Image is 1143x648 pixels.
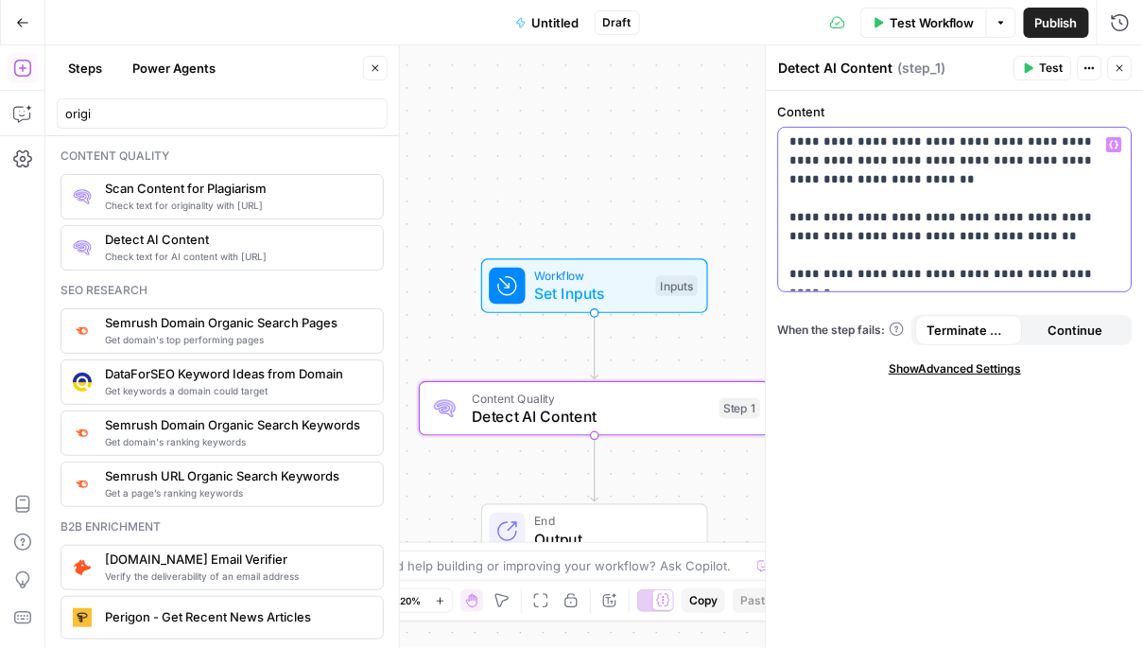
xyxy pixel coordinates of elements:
[105,383,368,398] span: Get keywords a domain could target
[472,405,710,428] span: Detect AI Content
[73,425,92,441] img: p4kt2d9mz0di8532fmfgvfq6uqa0
[591,435,597,501] g: Edge from step_1 to end
[121,53,227,83] button: Power Agents
[73,558,92,577] img: pldo0csms1a1dhwc6q9p59if9iaj
[534,528,688,551] span: Output
[61,148,384,165] div: Content quality
[778,322,905,339] a: When the step fails:
[395,593,422,608] span: 120%
[73,238,92,257] img: 0h7jksvol0o4df2od7a04ivbg1s0
[105,230,368,249] span: Detect AI Content
[1040,60,1064,77] span: Test
[105,332,368,347] span: Get domain's top performing pages
[890,13,975,32] span: Test Workflow
[1014,56,1072,80] button: Test
[689,592,718,609] span: Copy
[898,59,946,78] span: ( step_1 )
[534,267,647,285] span: Workflow
[472,389,710,407] span: Content Quality
[733,588,779,613] button: Paste
[73,187,92,206] img: g05n0ak81hcbx2skfcsf7zupj8nr
[532,13,580,32] span: Untitled
[927,321,1012,340] span: Terminate Workflow
[779,59,893,78] textarea: Detect AI Content
[105,415,368,434] span: Semrush Domain Organic Search Keywords
[889,360,1021,377] span: Show Advanced Settings
[778,102,1133,121] label: Content
[105,466,368,485] span: Semrush URL Organic Search Keywords
[504,8,591,38] button: Untitled
[105,550,368,569] span: [DOMAIN_NAME] Email Verifier
[534,283,647,306] span: Set Inputs
[740,592,771,609] span: Paste
[73,476,92,492] img: ey5lt04xp3nqzrimtu8q5fsyor3u
[860,8,986,38] button: Test Workflow
[591,313,597,379] g: Edge from start to step_1
[105,313,368,332] span: Semrush Domain Organic Search Pages
[105,364,368,383] span: DataForSEO Keyword Ideas from Domain
[105,249,368,264] span: Check text for AI content with [URL]
[105,179,368,198] span: Scan Content for Plagiarism
[57,53,113,83] button: Steps
[719,398,760,419] div: Step 1
[73,373,92,392] img: qj0lddqgokrswkyaqb1p9cmo0sp5
[73,323,92,339] img: otu06fjiulrdwrqmbs7xihm55rg9
[419,504,771,559] div: EndOutput
[105,607,368,626] span: Perigon - Get Recent News Articles
[61,282,384,299] div: Seo research
[73,608,92,627] img: jle3u2szsrfnwtkz0xrwrcblgop0
[1035,13,1078,32] span: Publish
[419,381,771,436] div: Content QualityDetect AI ContentStep 1
[534,512,688,530] span: End
[105,569,368,584] span: Verify the deliverability of an email address
[1024,8,1089,38] button: Publish
[65,104,379,123] input: Search steps
[419,258,771,313] div: WorkflowSet InputsInputs
[1048,321,1102,340] span: Continue
[682,588,725,613] button: Copy
[105,198,368,213] span: Check text for originality with [URL]
[434,397,457,420] img: 0h7jksvol0o4df2od7a04ivbg1s0
[656,275,698,296] div: Inputs
[603,14,632,31] span: Draft
[105,485,368,500] span: Get a page’s ranking keywords
[61,518,384,535] div: B2b enrichment
[1022,315,1129,345] button: Continue
[105,434,368,449] span: Get domain's ranking keywords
